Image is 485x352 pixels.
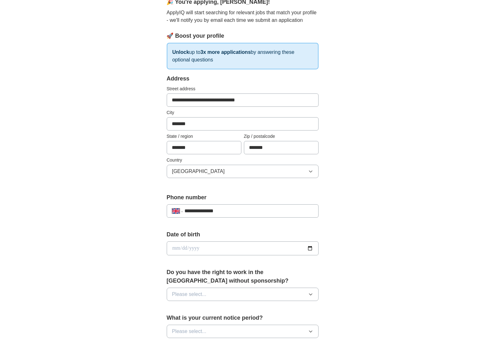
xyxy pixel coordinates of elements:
[167,288,319,301] button: Please select...
[167,325,319,338] button: Please select...
[167,74,319,83] div: Address
[172,168,225,175] span: [GEOGRAPHIC_DATA]
[200,49,251,55] strong: 3x more applications
[167,43,319,69] p: up to by answering these optional questions
[167,193,319,202] label: Phone number
[167,9,319,24] p: ApplyIQ will start searching for relevant jobs that match your profile - we'll notify you by emai...
[172,291,207,298] span: Please select...
[167,109,319,116] label: City
[167,32,319,40] div: 🚀 Boost your profile
[167,314,319,322] label: What is your current notice period?
[167,230,319,239] label: Date of birth
[172,49,189,55] strong: Unlock
[244,133,319,140] label: Zip / postalcode
[167,157,319,163] label: Country
[172,328,207,335] span: Please select...
[167,268,319,285] label: Do you have the right to work in the [GEOGRAPHIC_DATA] without sponsorship?
[167,133,241,140] label: State / region
[167,86,319,92] label: Street address
[167,165,319,178] button: [GEOGRAPHIC_DATA]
